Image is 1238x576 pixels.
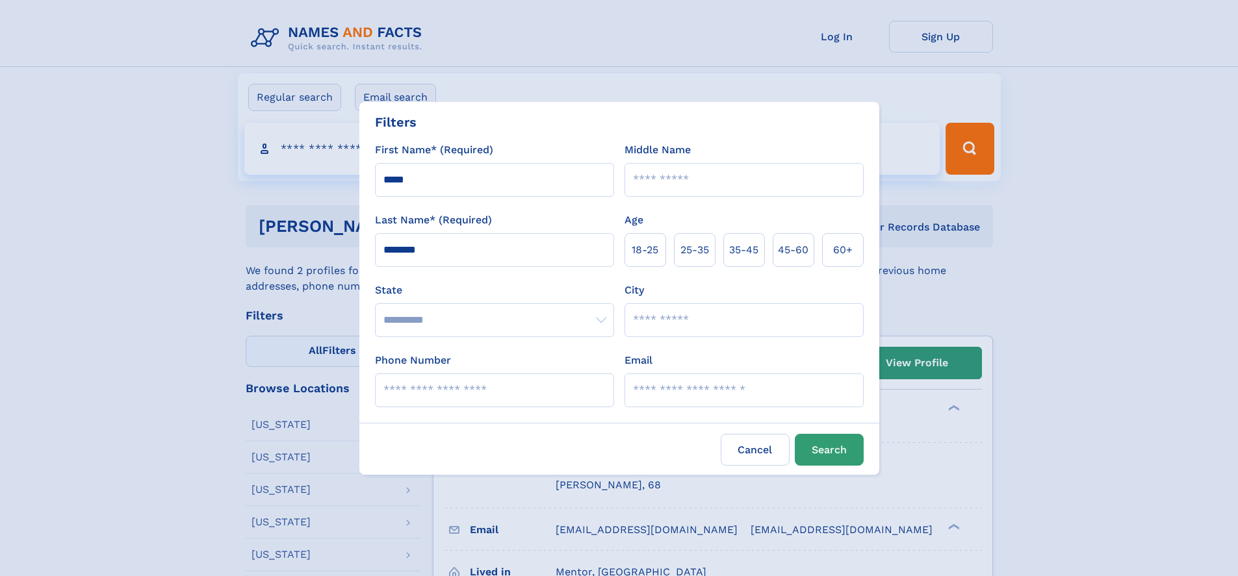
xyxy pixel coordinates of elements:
[833,242,853,258] span: 60+
[729,242,758,258] span: 35‑45
[625,282,644,298] label: City
[375,142,493,158] label: First Name* (Required)
[375,282,614,298] label: State
[680,242,709,258] span: 25‑35
[778,242,808,258] span: 45‑60
[625,212,643,228] label: Age
[625,353,652,368] label: Email
[721,434,790,466] label: Cancel
[795,434,864,466] button: Search
[375,353,451,368] label: Phone Number
[625,142,691,158] label: Middle Name
[375,112,417,132] div: Filters
[375,212,492,228] label: Last Name* (Required)
[632,242,658,258] span: 18‑25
